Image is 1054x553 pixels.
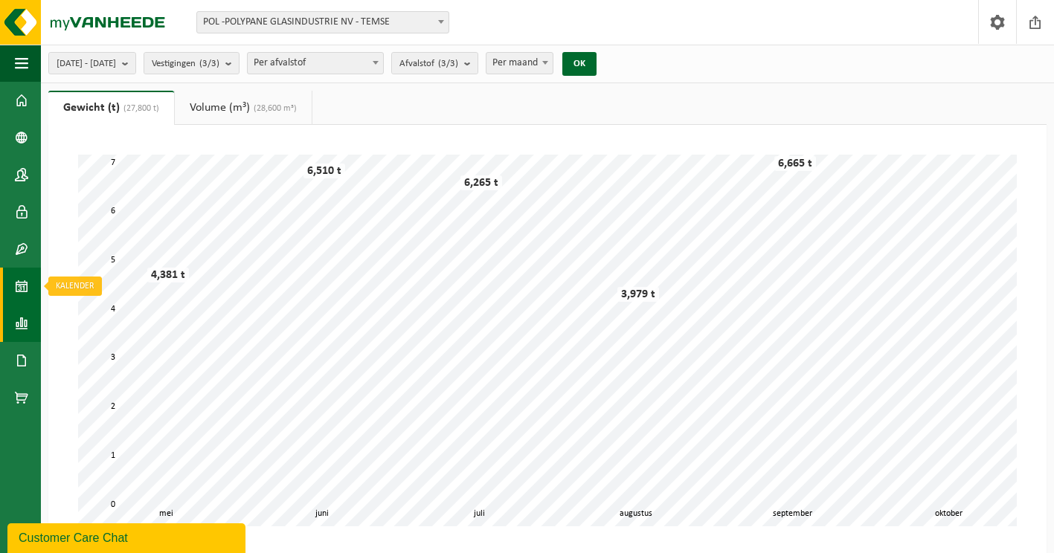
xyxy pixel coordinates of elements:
div: 6,665 t [774,156,816,171]
div: 6,510 t [303,164,345,178]
span: (27,800 t) [120,104,159,113]
a: Gewicht (t) [48,91,174,125]
div: 3,979 t [617,287,659,302]
count: (3/3) [438,59,458,68]
span: Vestigingen [152,53,219,75]
span: [DATE] - [DATE] [57,53,116,75]
button: Vestigingen(3/3) [144,52,240,74]
span: (28,600 m³) [250,104,297,113]
span: Per afvalstof [248,53,383,74]
iframe: chat widget [7,520,248,553]
span: POL -POLYPANE GLASINDUSTRIE NV - TEMSE [197,12,449,33]
button: OK [562,52,597,76]
button: Afvalstof(3/3) [391,52,478,74]
span: Afvalstof [399,53,458,75]
div: 4,381 t [147,268,189,282]
span: Per afvalstof [247,52,384,74]
a: Volume (m³) [175,91,312,125]
span: Per maand [486,52,553,74]
span: POL -POLYPANE GLASINDUSTRIE NV - TEMSE [196,11,449,33]
button: [DATE] - [DATE] [48,52,136,74]
count: (3/3) [199,59,219,68]
span: Per maand [486,53,553,74]
div: 6,265 t [460,175,502,190]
